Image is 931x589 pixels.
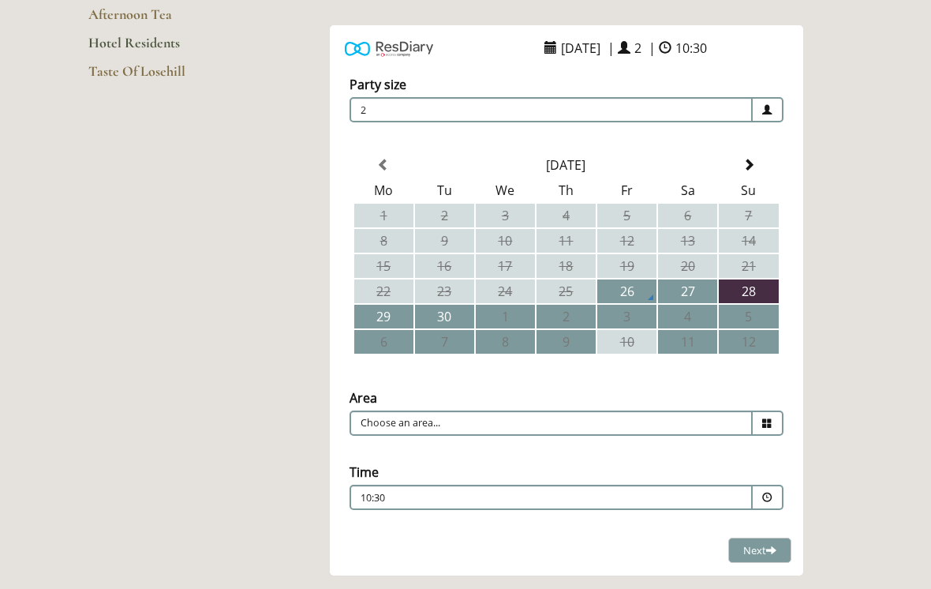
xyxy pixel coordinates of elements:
[742,159,755,171] span: Next Month
[630,36,645,61] span: 2
[537,305,596,328] td: 2
[476,178,535,202] th: We
[476,229,535,253] td: 10
[354,204,413,227] td: 1
[537,204,596,227] td: 4
[377,159,390,171] span: Previous Month
[719,279,778,303] td: 28
[350,389,377,407] label: Area
[537,330,596,354] td: 9
[354,330,413,354] td: 6
[476,279,535,303] td: 24
[728,538,791,564] button: Next
[415,204,474,227] td: 2
[415,153,718,177] th: Select Month
[354,254,413,278] td: 15
[88,6,239,34] a: Afternoon Tea
[719,305,778,328] td: 5
[415,330,474,354] td: 7
[597,254,656,278] td: 19
[345,37,433,60] img: Powered by ResDiary
[608,39,615,57] span: |
[88,34,239,62] a: Hotel Residents
[597,229,656,253] td: 12
[415,254,474,278] td: 16
[361,491,646,505] p: 10:30
[476,204,535,227] td: 3
[537,229,596,253] td: 11
[537,279,596,303] td: 25
[354,178,413,202] th: Mo
[658,279,717,303] td: 27
[597,178,656,202] th: Fr
[597,279,656,303] td: 26
[557,36,604,61] span: [DATE]
[476,330,535,354] td: 8
[743,543,776,557] span: Next
[658,330,717,354] td: 11
[415,279,474,303] td: 23
[537,254,596,278] td: 18
[88,62,239,91] a: Taste Of Losehill
[350,97,753,122] span: 2
[354,305,413,328] td: 29
[597,204,656,227] td: 5
[476,305,535,328] td: 1
[597,305,656,328] td: 3
[415,229,474,253] td: 9
[354,229,413,253] td: 8
[415,178,474,202] th: Tu
[719,178,778,202] th: Su
[415,305,474,328] td: 30
[354,279,413,303] td: 22
[350,463,379,481] label: Time
[350,76,406,93] label: Party size
[537,178,596,202] th: Th
[649,39,656,57] span: |
[658,254,717,278] td: 20
[719,254,778,278] td: 21
[719,229,778,253] td: 14
[658,178,717,202] th: Sa
[671,36,711,61] span: 10:30
[597,330,656,354] td: 10
[719,204,778,227] td: 7
[658,305,717,328] td: 4
[658,204,717,227] td: 6
[658,229,717,253] td: 13
[719,330,778,354] td: 12
[476,254,535,278] td: 17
